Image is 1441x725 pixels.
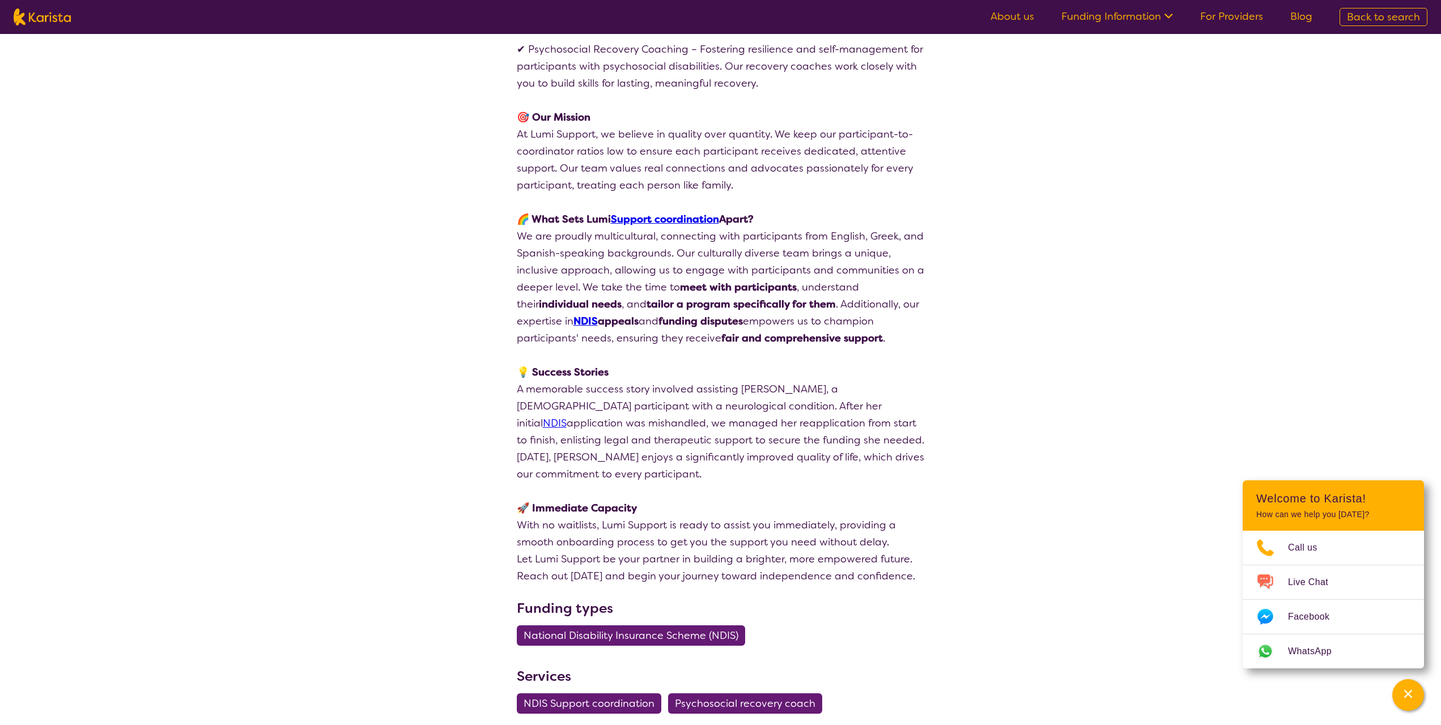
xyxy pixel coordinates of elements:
ul: Choose channel [1243,531,1424,668]
span: Psychosocial recovery coach [675,693,815,714]
a: NDIS Support coordination [517,697,668,710]
span: Back to search [1347,10,1420,24]
button: Channel Menu [1392,679,1424,711]
h3: Services [517,666,925,686]
p: How can we help you [DATE]? [1256,510,1410,519]
strong: 🎯 Our Mission [517,110,590,124]
span: National Disability Insurance Scheme (NDIS) [524,625,738,646]
a: Back to search [1340,8,1427,26]
a: Support coordination [611,212,719,226]
strong: 🌈 What Sets Lumi Apart? [517,212,754,226]
p: A memorable success story involved assisting [PERSON_NAME], a [DEMOGRAPHIC_DATA] participant with... [517,381,925,483]
h2: Welcome to Karista! [1256,492,1410,505]
strong: 💡 Success Stories [517,365,609,379]
strong: appeals [573,314,639,328]
img: Karista logo [14,8,71,25]
a: About us [991,10,1034,23]
a: Web link opens in a new tab. [1243,634,1424,668]
span: Facebook [1288,608,1343,625]
h3: Funding types [517,598,925,619]
strong: 🚀 Immediate Capacity [517,501,637,515]
a: Blog [1290,10,1312,23]
p: Let Lumi Support be your partner in building a brighter, more empowered future. Reach out [DATE] ... [517,551,925,585]
strong: individual needs [539,297,622,311]
p: We are proudly multicultural, connecting with participants from English, Greek, and Spanish-speak... [517,228,925,347]
a: National Disability Insurance Scheme (NDIS) [517,629,752,642]
a: Psychosocial recovery coach [668,697,829,710]
a: For Providers [1200,10,1263,23]
div: Channel Menu [1243,480,1424,668]
strong: fair and comprehensive support [721,331,883,345]
span: Call us [1288,539,1331,556]
span: Live Chat [1288,574,1342,591]
p: At Lumi Support, we believe in quality over quantity. We keep our participant-to-coordinator rati... [517,126,925,194]
span: NDIS Support coordination [524,693,654,714]
span: WhatsApp [1288,643,1345,660]
strong: tailor a program specifically for them [647,297,836,311]
p: ✔ Psychosocial Recovery Coaching – Fostering resilience and self-management for participants with... [517,41,925,92]
strong: meet with participants [680,280,797,294]
strong: funding disputes [658,314,743,328]
a: Funding Information [1061,10,1173,23]
a: NDIS [543,416,567,430]
a: NDIS [573,314,598,328]
p: With no waitlists, Lumi Support is ready to assist you immediately, providing a smooth onboarding... [517,517,925,551]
